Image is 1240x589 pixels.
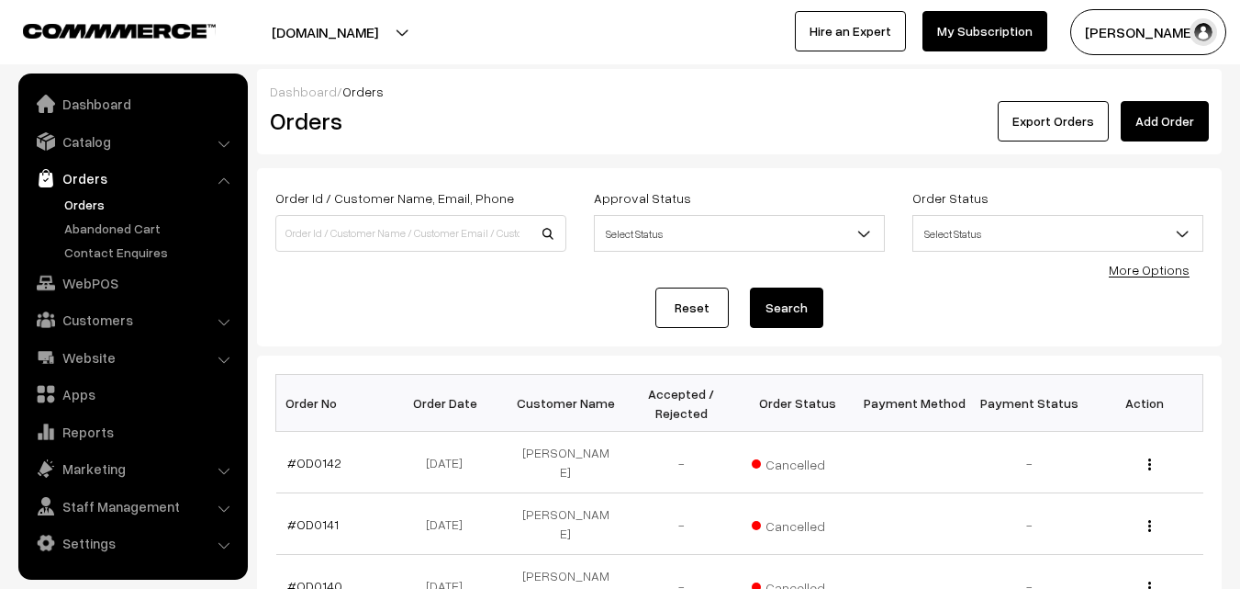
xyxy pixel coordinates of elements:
span: Select Status [912,215,1203,252]
a: Orders [23,162,241,195]
a: More Options [1109,262,1190,278]
a: COMMMERCE [23,18,184,40]
button: Export Orders [998,101,1109,142]
a: Abandoned Cart [60,219,241,238]
th: Order Status [740,375,855,432]
img: user [1190,18,1217,46]
img: Menu [1148,459,1151,470]
td: - [971,493,1087,555]
span: Cancelled [752,450,843,474]
a: Catalog [23,125,241,158]
th: Accepted / Rejected [623,375,739,432]
a: Reset [655,288,729,328]
div: / [270,82,1209,101]
input: Order Id / Customer Name / Customer Email / Customer Phone [275,215,566,252]
span: Select Status [595,218,884,250]
a: #OD0141 [287,516,339,532]
span: Select Status [594,215,885,252]
label: Order Status [912,188,989,208]
td: [DATE] [392,432,508,493]
button: Search [750,288,823,328]
a: Reports [23,415,241,448]
th: Payment Status [971,375,1087,432]
a: WebPOS [23,266,241,300]
td: [PERSON_NAME] [508,432,623,493]
a: Staff Management [23,490,241,523]
td: - [971,432,1087,493]
button: [DOMAIN_NAME] [207,9,442,55]
th: Payment Method [855,375,971,432]
a: Contact Enquires [60,243,241,262]
h2: Orders [270,107,564,135]
button: [PERSON_NAME] [1070,9,1226,55]
label: Order Id / Customer Name, Email, Phone [275,188,514,208]
img: Menu [1148,520,1151,532]
td: - [623,493,739,555]
th: Action [1087,375,1202,432]
a: Website [23,341,241,374]
th: Order Date [392,375,508,432]
a: My Subscription [922,11,1047,51]
a: #OD0142 [287,455,341,470]
label: Approval Status [594,188,691,208]
td: [DATE] [392,493,508,555]
img: COMMMERCE [23,24,216,38]
span: Select Status [913,218,1202,250]
td: - [623,432,739,493]
a: Orders [60,195,241,214]
a: Customers [23,303,241,336]
td: [PERSON_NAME] [508,493,623,555]
th: Customer Name [508,375,623,432]
a: Add Order [1121,101,1209,142]
a: Hire an Expert [795,11,906,51]
span: Orders [342,84,384,99]
a: Marketing [23,452,241,485]
a: Settings [23,527,241,560]
a: Dashboard [270,84,337,99]
th: Order No [276,375,392,432]
a: Apps [23,378,241,411]
a: Dashboard [23,87,241,120]
span: Cancelled [752,512,843,536]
